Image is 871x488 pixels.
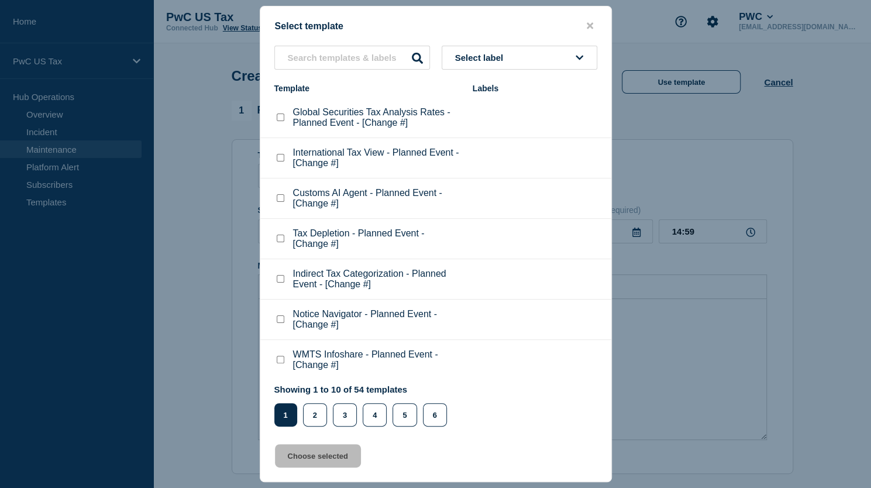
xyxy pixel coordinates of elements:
[363,403,387,427] button: 4
[293,269,461,290] p: Indirect Tax Categorization - Planned Event - [Change #]
[277,235,284,242] input: Tax Depletion - Planned Event - [Change #] checkbox
[583,20,597,32] button: close button
[274,46,430,70] input: Search templates & labels
[274,84,461,93] div: Template
[277,315,284,323] input: Notice Navigator - Planned Event - [Change #] checkbox
[423,403,447,427] button: 6
[274,403,297,427] button: 1
[293,309,461,330] p: Notice Navigator - Planned Event - [Change #]
[277,114,284,121] input: Global Securities Tax Analysis Rates - Planned Event - [Change #] checkbox
[442,46,597,70] button: Select label
[260,20,611,32] div: Select template
[277,194,284,202] input: Customs AI Agent - Planned Event - [Change #] checkbox
[277,356,284,363] input: WMTS Infoshare - Planned Event - [Change #] checkbox
[293,147,461,169] p: International Tax View - Planned Event - [Change #]
[275,444,361,468] button: Choose selected
[303,403,327,427] button: 2
[473,84,597,93] div: Labels
[333,403,357,427] button: 3
[274,384,453,394] p: Showing 1 to 10 of 54 templates
[293,107,461,128] p: Global Securities Tax Analysis Rates - Planned Event - [Change #]
[277,154,284,161] input: International Tax View - Planned Event - [Change #] checkbox
[393,403,416,427] button: 5
[293,349,461,370] p: WMTS Infoshare - Planned Event - [Change #]
[293,188,461,209] p: Customs AI Agent - Planned Event - [Change #]
[293,228,461,249] p: Tax Depletion - Planned Event - [Change #]
[277,275,284,283] input: Indirect Tax Categorization - Planned Event - [Change #] checkbox
[455,53,508,63] span: Select label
